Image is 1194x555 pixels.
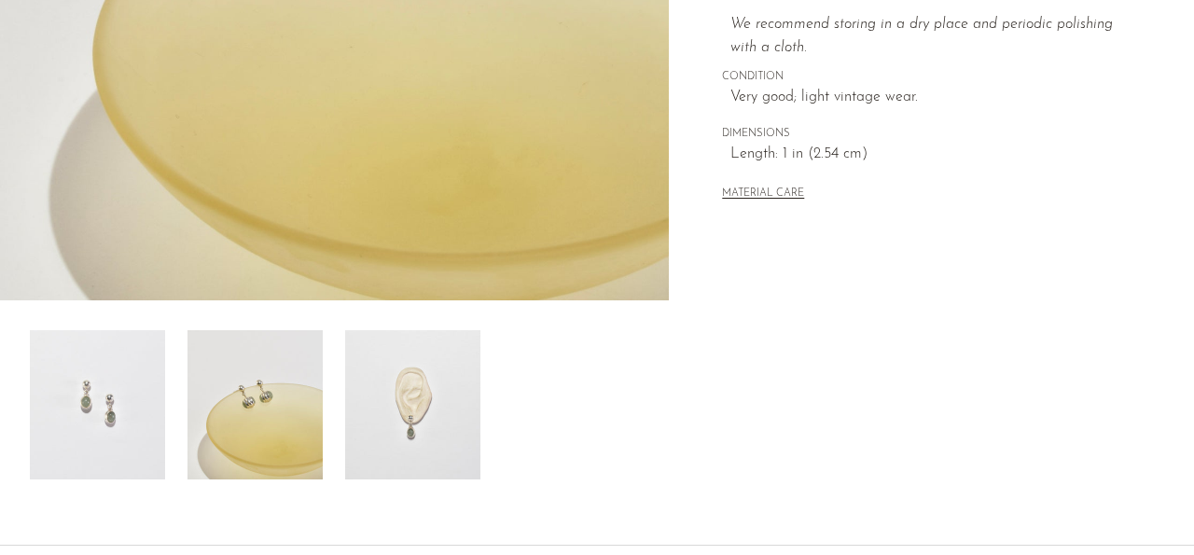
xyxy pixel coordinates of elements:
img: Sterling Aventurine Earrings [345,330,480,479]
i: We recommend storing in a dry place and periodic polishing with a cloth. [730,17,1113,56]
span: Very good; light vintage wear. [730,86,1142,110]
img: Sterling Aventurine Earrings [187,330,323,479]
img: Sterling Aventurine Earrings [30,330,165,479]
span: Length: 1 in (2.54 cm) [730,143,1142,167]
span: CONDITION [722,69,1142,86]
button: MATERIAL CARE [722,187,804,201]
span: DIMENSIONS [722,126,1142,143]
